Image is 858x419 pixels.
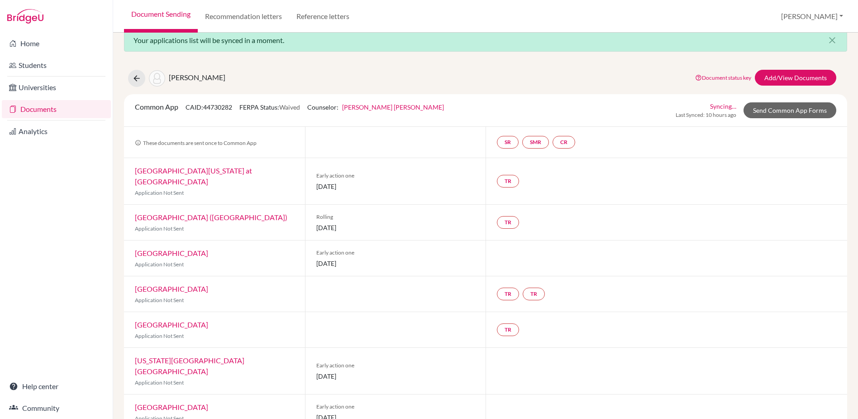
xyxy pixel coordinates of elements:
[135,140,257,146] span: These documents are sent once to Common App
[497,323,519,336] a: TR
[497,175,519,188] a: TR
[7,9,43,24] img: Bridge-U
[135,102,178,111] span: Common App
[497,136,519,149] a: SR
[316,403,475,411] span: Early action one
[777,8,847,25] button: [PERSON_NAME]
[279,103,300,111] span: Waived
[523,288,545,300] a: TR
[2,399,111,417] a: Community
[135,213,287,222] a: [GEOGRAPHIC_DATA] ([GEOGRAPHIC_DATA])
[316,361,475,370] span: Early action one
[827,35,838,46] i: close
[316,249,475,257] span: Early action one
[135,332,184,339] span: Application Not Sent
[135,284,208,293] a: [GEOGRAPHIC_DATA]
[316,259,475,268] span: [DATE]
[744,102,836,118] a: Send Common App Forms
[135,379,184,386] span: Application Not Sent
[239,103,300,111] span: FERPA Status:
[497,288,519,300] a: TR
[316,371,475,381] span: [DATE]
[316,172,475,180] span: Early action one
[135,320,208,329] a: [GEOGRAPHIC_DATA]
[135,356,244,376] a: [US_STATE][GEOGRAPHIC_DATA] [GEOGRAPHIC_DATA]
[2,100,111,118] a: Documents
[2,78,111,96] a: Universities
[135,297,184,303] span: Application Not Sent
[135,225,184,232] span: Application Not Sent
[2,34,111,53] a: Home
[818,29,847,51] button: Close
[553,136,575,149] a: CR
[695,74,751,81] a: Document status key
[342,103,444,111] a: [PERSON_NAME] [PERSON_NAME]
[2,377,111,395] a: Help center
[316,182,475,191] span: [DATE]
[135,189,184,196] span: Application Not Sent
[169,73,225,82] span: [PERSON_NAME]
[135,249,208,257] a: [GEOGRAPHIC_DATA]
[755,70,836,86] a: Add/View Documents
[124,29,847,52] div: Your applications list will be synced in a moment.
[135,166,252,186] a: [GEOGRAPHIC_DATA][US_STATE] at [GEOGRAPHIC_DATA]
[522,136,549,149] a: SMR
[316,223,475,232] span: [DATE]
[497,216,519,229] a: TR
[307,103,444,111] span: Counselor:
[186,103,232,111] span: CAID: 44730282
[135,261,184,268] span: Application Not Sent
[2,122,111,140] a: Analytics
[135,403,208,411] a: [GEOGRAPHIC_DATA]
[676,111,736,119] span: Last Synced: 10 hours ago
[2,56,111,74] a: Students
[316,213,475,221] span: Rolling
[710,101,736,111] a: Syncing…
